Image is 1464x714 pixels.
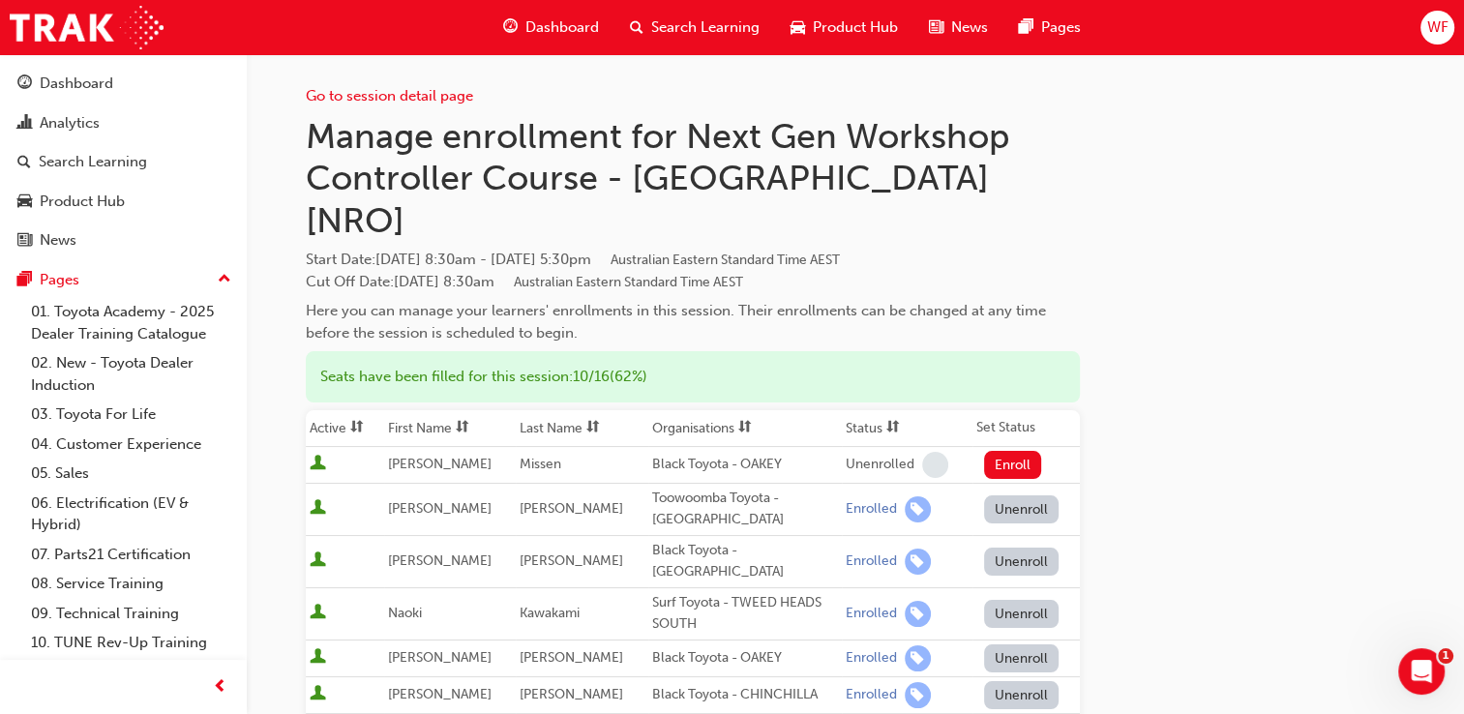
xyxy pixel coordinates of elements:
[1003,8,1096,47] a: pages-iconPages
[738,420,752,436] span: sorting-icon
[813,16,898,39] span: Product Hub
[520,552,623,569] span: [PERSON_NAME]
[306,87,473,104] a: Go to session detail page
[40,191,125,213] div: Product Hub
[8,66,239,102] a: Dashboard
[17,193,32,211] span: car-icon
[905,645,931,671] span: learningRecordVerb_ENROLL-icon
[23,628,239,658] a: 10. TUNE Rev-Up Training
[652,454,838,476] div: Black Toyota - OAKEY
[520,686,623,702] span: [PERSON_NAME]
[23,599,239,629] a: 09. Technical Training
[846,605,897,623] div: Enrolled
[520,649,623,666] span: [PERSON_NAME]
[8,62,239,262] button: DashboardAnalyticsSearch LearningProduct HubNews
[306,249,1080,271] span: Start Date :
[503,15,518,40] span: guage-icon
[310,685,326,704] span: User is active
[23,459,239,489] a: 05. Sales
[1426,16,1448,39] span: WF
[388,456,492,472] span: [PERSON_NAME]
[614,8,775,47] a: search-iconSearch Learning
[652,592,838,636] div: Surf Toyota - TWEED HEADS SOUTH
[40,112,100,134] div: Analytics
[306,410,384,447] th: Toggle SortBy
[388,686,492,702] span: [PERSON_NAME]
[310,455,326,474] span: User is active
[652,540,838,583] div: Black Toyota - [GEOGRAPHIC_DATA]
[488,8,614,47] a: guage-iconDashboard
[630,15,643,40] span: search-icon
[388,649,492,666] span: [PERSON_NAME]
[8,105,239,141] a: Analytics
[886,420,900,436] span: sorting-icon
[922,452,948,478] span: learningRecordVerb_NONE-icon
[306,351,1080,402] div: Seats have been filled for this session : 10 / 16 ( 62% )
[310,499,326,519] span: User is active
[984,644,1060,672] button: Unenroll
[775,8,913,47] a: car-iconProduct Hub
[611,252,840,268] span: Australian Eastern Standard Time AEST
[1398,648,1445,695] iframe: Intercom live chat
[842,410,972,447] th: Toggle SortBy
[310,648,326,668] span: User is active
[17,75,32,93] span: guage-icon
[1041,16,1081,39] span: Pages
[23,569,239,599] a: 08. Service Training
[514,274,743,290] span: Australian Eastern Standard Time AEST
[17,154,31,171] span: search-icon
[984,451,1042,479] button: Enroll
[39,151,147,173] div: Search Learning
[23,430,239,460] a: 04. Customer Experience
[23,489,239,540] a: 06. Electrification (EV & Hybrid)
[652,647,838,669] div: Black Toyota - OAKEY
[388,552,492,569] span: [PERSON_NAME]
[984,495,1060,523] button: Unenroll
[586,420,600,436] span: sorting-icon
[306,115,1080,242] h1: Manage enrollment for Next Gen Workshop Controller Course - [GEOGRAPHIC_DATA] [NRO]
[17,272,32,289] span: pages-icon
[951,16,988,39] span: News
[384,410,516,447] th: Toggle SortBy
[516,410,647,447] th: Toggle SortBy
[846,500,897,519] div: Enrolled
[10,6,164,49] img: Trak
[17,232,32,250] span: news-icon
[846,552,897,571] div: Enrolled
[17,115,32,133] span: chart-icon
[388,500,492,517] span: [PERSON_NAME]
[8,262,239,298] button: Pages
[905,496,931,522] span: learningRecordVerb_ENROLL-icon
[984,600,1060,628] button: Unenroll
[525,16,599,39] span: Dashboard
[652,488,838,531] div: Toowoomba Toyota - [GEOGRAPHIC_DATA]
[905,549,931,575] span: learningRecordVerb_ENROLL-icon
[846,649,897,668] div: Enrolled
[905,682,931,708] span: learningRecordVerb_ENROLL-icon
[791,15,805,40] span: car-icon
[23,348,239,400] a: 02. New - Toyota Dealer Induction
[8,223,239,258] a: News
[375,251,840,268] span: [DATE] 8:30am - [DATE] 5:30pm
[520,605,580,621] span: Kawakami
[306,273,743,290] span: Cut Off Date : [DATE] 8:30am
[23,658,239,688] a: All Pages
[40,269,79,291] div: Pages
[984,681,1060,709] button: Unenroll
[306,300,1080,343] div: Here you can manage your learners' enrollments in this session. Their enrollments can be changed ...
[310,604,326,623] span: User is active
[913,8,1003,47] a: news-iconNews
[1019,15,1033,40] span: pages-icon
[652,684,838,706] div: Black Toyota - CHINCHILLA
[929,15,943,40] span: news-icon
[350,420,364,436] span: sorting-icon
[23,297,239,348] a: 01. Toyota Academy - 2025 Dealer Training Catalogue
[23,540,239,570] a: 07. Parts21 Certification
[40,73,113,95] div: Dashboard
[218,267,231,292] span: up-icon
[8,144,239,180] a: Search Learning
[310,551,326,571] span: User is active
[1438,648,1453,664] span: 1
[213,675,227,699] span: prev-icon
